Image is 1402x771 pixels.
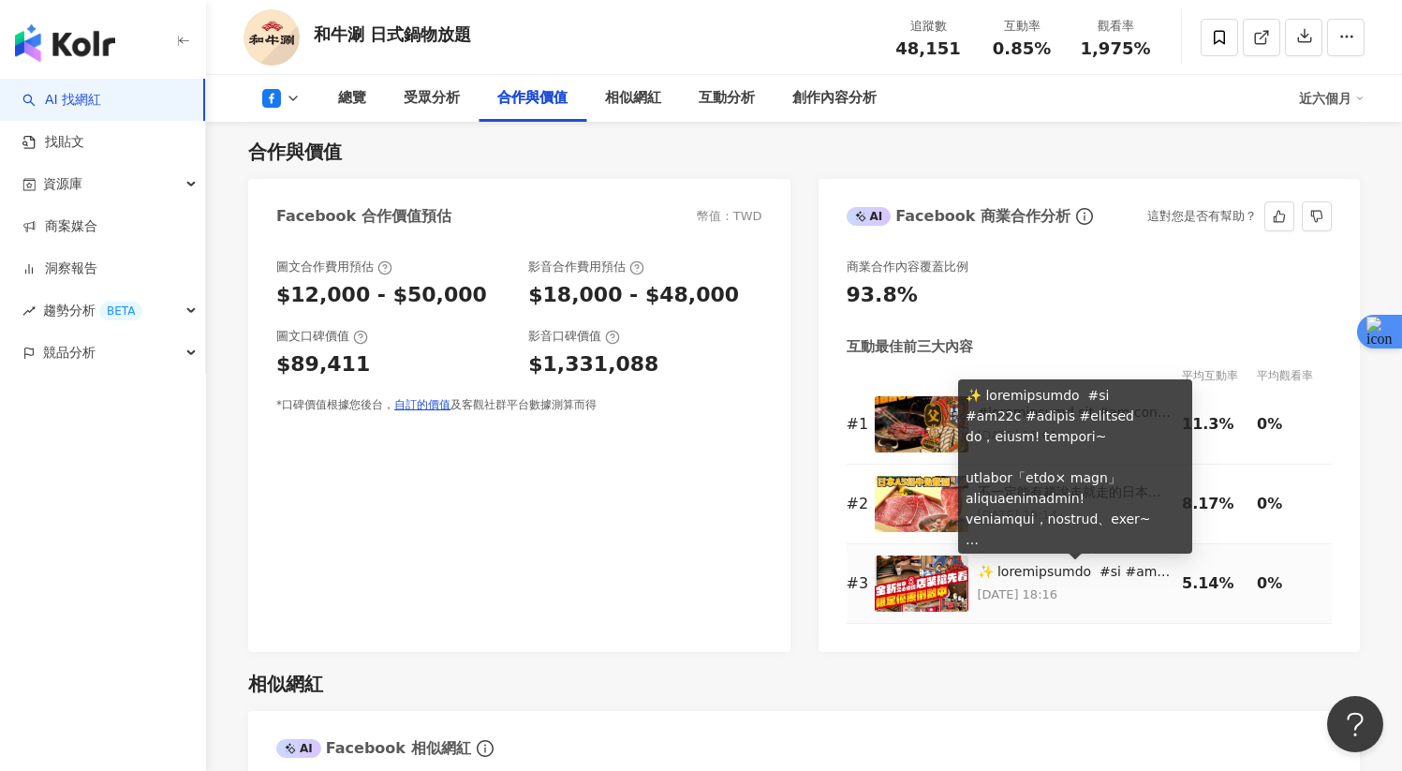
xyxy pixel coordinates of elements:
[338,87,366,110] div: 總覽
[847,337,973,357] div: 互動最佳前三大內容
[847,206,1071,227] div: Facebook 商業合作分析
[474,737,496,760] span: info-circle
[1182,414,1247,435] div: 11.3%
[497,87,568,110] div: 合作與價值
[528,350,658,379] div: $1,331,088
[276,281,487,310] div: $12,000 - $50,000
[43,332,96,374] span: 競品分析
[1257,573,1322,594] div: 0%
[394,398,450,411] a: 自訂的價值
[276,328,368,345] div: 圖文口碑價值
[875,396,968,452] img: #最強和牛為最強老爸喝采 留言再 #扌由 免費套餐券✨​ Line領券再享88折👉🏻 https://maac.io/4xfwH 最好的父親節禮物，就是獻上地表最強和牛滋味，​ 再陪自家最強老爸...
[699,87,755,110] div: 互動分析
[1182,494,1247,514] div: 8.17%
[1081,39,1151,58] span: 1,975%
[993,39,1051,58] span: 0.85%
[528,328,620,345] div: 影音口碑價值
[15,24,115,62] img: logo
[1257,494,1322,514] div: 0%
[99,302,142,320] div: BETA
[847,207,892,226] div: AI
[847,259,968,275] div: 商業合作內容覆蓋比例
[847,414,865,435] div: # 1
[276,397,762,413] div: *口碑價值根據您後台， 及客觀社群平台數據測算而得
[1273,210,1286,223] span: like
[1310,210,1323,223] span: dislike
[847,281,918,310] div: 93.8%
[605,87,661,110] div: 相似網紅
[1299,83,1365,113] div: 近六個月
[895,38,960,58] span: 48,151
[1257,414,1322,435] div: 0%
[1073,205,1096,228] span: info-circle
[697,208,762,225] div: 幣值：TWD
[276,739,321,758] div: AI
[847,494,865,514] div: # 2
[1182,573,1247,594] div: 5.14%
[1080,17,1151,36] div: 觀看率
[404,87,460,110] div: 受眾分析
[792,87,877,110] div: 創作內容分析
[986,17,1057,36] div: 互動率
[1257,366,1332,385] div: 平均觀看率
[244,9,300,66] img: KOL Avatar
[248,139,342,165] div: 合作與價值
[22,259,97,278] a: 洞察報告
[22,133,84,152] a: 找貼文
[314,22,471,46] div: 和牛涮 日式鍋物放題
[248,671,323,697] div: 相似網紅
[43,289,142,332] span: 趨勢分析
[528,281,739,310] div: $18,000 - $48,000
[958,379,1192,554] div: ✨ loremipsumdo ​ #si #am22c #adipis #elitsed do，eiusm! tempori~ ​ utlabor「etdo× magn」 aliquaenima...
[528,259,644,275] div: 影音合作費用預估
[276,206,451,227] div: Facebook 合作價值預估
[875,476,968,532] img: 不一定能有趟說走就走的日本之旅 但絕對可以來一場痛快的舌尖饗宴 #星期三揪好友日本A5和牛免費涮 #扌由 ​ 大人系舒暢滋味、牛社長最懂🤠🤠 帶有柚子酸甜與胡椒辣口的湯頭 讓和牛更加鮮甜，也降低...
[22,91,101,110] a: searchAI 找網紅
[978,585,1173,605] p: [DATE] 18:16
[875,556,968,612] img: ✨ 台中文心崇德店全新改裝慶 ​ #扌由 #獨家88折 #人氣和牛壽司 #限定鯛魚燒口味 在這，懂吃是基本! 敢玩才是真實力~ ​ 這次全面改裝以「日系經典× 潮流文化」 將整體風格升級為潮系玩...
[847,573,865,594] div: # 3
[276,259,392,275] div: 圖文合作費用預估
[22,217,97,236] a: 商案媒合
[1147,202,1257,230] div: 這對您是否有幫助？
[43,163,82,205] span: 資源庫
[1182,366,1257,385] div: 平均互動率
[893,17,964,36] div: 追蹤數
[276,738,471,759] div: Facebook 相似網紅
[978,563,1173,582] div: ✨ loremipsumdo ​ #si #am22c #adipis #elitsed do，eiusm! tempori~ ​ utlabor「etdo× magn」 aliquaenima...
[1327,696,1383,752] iframe: Help Scout Beacon - Open
[276,350,370,379] div: $89,411
[22,304,36,318] span: rise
